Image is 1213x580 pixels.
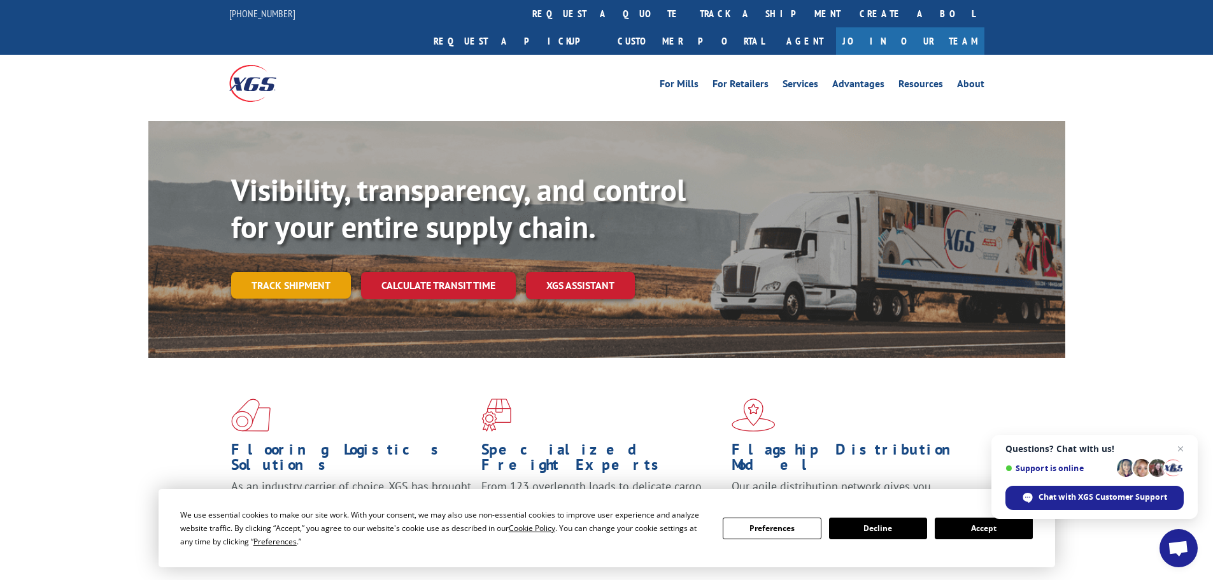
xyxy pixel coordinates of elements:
a: XGS ASSISTANT [526,272,635,299]
span: Cookie Policy [509,523,555,534]
button: Accept [935,518,1033,539]
span: Chat with XGS Customer Support [1039,492,1167,503]
div: Cookie Consent Prompt [159,489,1055,567]
a: Resources [898,79,943,93]
a: Agent [774,27,836,55]
a: [PHONE_NUMBER] [229,7,295,20]
a: Track shipment [231,272,351,299]
span: As an industry carrier of choice, XGS has brought innovation and dedication to flooring logistics... [231,479,471,524]
a: Calculate transit time [361,272,516,299]
span: Questions? Chat with us! [1005,444,1184,454]
a: About [957,79,984,93]
div: Chat with XGS Customer Support [1005,486,1184,510]
a: Request a pickup [424,27,608,55]
img: xgs-icon-total-supply-chain-intelligence-red [231,399,271,432]
button: Preferences [723,518,821,539]
div: Open chat [1160,529,1198,567]
span: Our agile distribution network gives you nationwide inventory management on demand. [732,479,966,509]
p: From 123 overlength loads to delicate cargo, our experienced staff knows the best way to move you... [481,479,722,535]
a: Services [783,79,818,93]
h1: Flagship Distribution Model [732,442,972,479]
a: For Retailers [713,79,769,93]
h1: Flooring Logistics Solutions [231,442,472,479]
img: xgs-icon-focused-on-flooring-red [481,399,511,432]
a: Customer Portal [608,27,774,55]
button: Decline [829,518,927,539]
b: Visibility, transparency, and control for your entire supply chain. [231,170,686,246]
span: Support is online [1005,463,1112,473]
span: Close chat [1173,441,1188,456]
a: For Mills [660,79,699,93]
img: xgs-icon-flagship-distribution-model-red [732,399,776,432]
div: We use essential cookies to make our site work. With your consent, we may also use non-essential ... [180,508,707,548]
h1: Specialized Freight Experts [481,442,722,479]
a: Join Our Team [836,27,984,55]
span: Preferences [253,536,297,547]
a: Advantages [832,79,884,93]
